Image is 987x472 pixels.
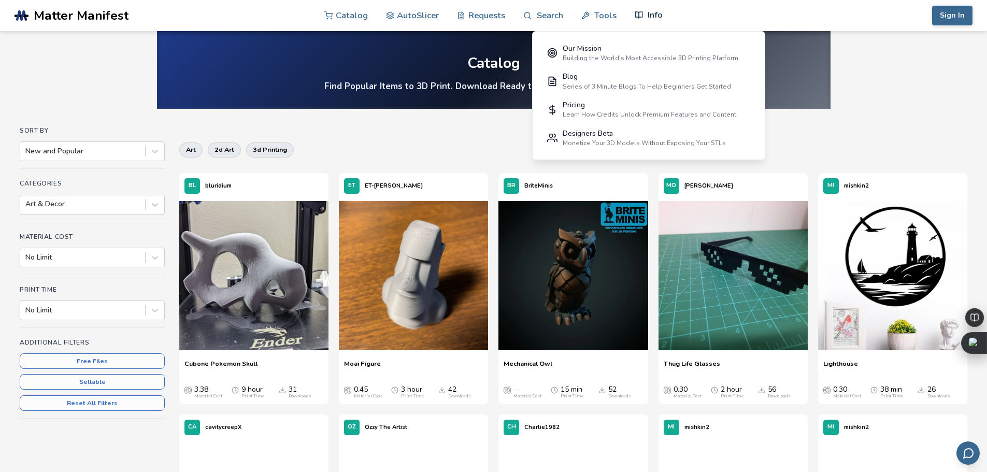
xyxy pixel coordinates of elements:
[540,124,757,152] a: Designers BetaMonetize Your 3D Models Without Exposing Your STLs
[880,394,903,399] div: Print Time
[666,182,676,189] span: MO
[208,142,241,157] button: 2d art
[348,424,356,431] span: OZ
[184,385,192,394] span: Average Cost
[438,385,446,394] span: Downloads
[246,142,294,157] button: 3d printing
[324,80,663,92] h4: Find Popular Items to 3D Print. Download Ready to Print Files.
[20,233,165,240] h4: Material Cost
[507,182,516,189] span: BR
[504,360,552,375] a: Mechanical Owl
[20,180,165,187] h4: Categories
[563,45,738,53] div: Our Mission
[25,147,27,155] input: New and Popular
[721,394,743,399] div: Print Time
[664,385,671,394] span: Average Cost
[927,385,950,399] div: 26
[721,385,743,399] div: 2 hour
[668,424,675,431] span: MI
[365,180,423,191] p: ET-[PERSON_NAME]
[365,422,407,433] p: Ozzy The Artist
[20,374,165,390] button: Sellable
[880,385,903,399] div: 38 min
[563,83,731,90] div: Series of 3 Minute Blogs To Help Beginners Get Started
[844,422,869,433] p: mishkin2
[664,360,720,375] span: Thug Life Glasses
[354,394,382,399] div: Material Cost
[179,199,328,354] a: Cubone Pokemon Skull
[768,385,791,399] div: 56
[354,385,382,399] div: 0.45
[524,180,553,191] p: BriteMinis
[20,353,165,369] button: Free Files
[563,139,726,147] div: Monetize Your 3D Models Without Exposing Your STLs
[20,339,165,346] h4: Additional Filters
[188,424,196,431] span: CA
[194,394,222,399] div: Material Cost
[401,394,424,399] div: Print Time
[563,111,736,118] div: Learn How Credits Unlock Premium Features and Content
[289,385,311,399] div: 31
[827,424,834,431] span: MI
[833,385,861,399] div: 0.30
[563,54,738,62] div: Building the World's Most Accessible 3D Printing Platform
[563,73,731,81] div: Blog
[401,385,424,399] div: 3 hour
[674,394,702,399] div: Material Cost
[391,385,398,394] span: Average Print Time
[563,130,726,138] div: Designers Beta
[348,182,355,189] span: ET
[279,385,286,394] span: Downloads
[927,394,950,399] div: Downloads
[194,385,222,399] div: 3.38
[20,286,165,293] h4: Print Time
[956,441,980,465] button: Send feedback via email
[241,394,264,399] div: Print Time
[205,180,232,191] p: bluridium
[768,394,791,399] div: Downloads
[684,180,733,191] p: [PERSON_NAME]
[524,422,560,433] p: Charlie1982
[179,201,328,350] img: Cubone Pokemon Skull
[540,39,757,67] a: Our MissionBuilding the World's Most Accessible 3D Printing Platform
[205,422,242,433] p: cavitycreepX
[563,101,736,109] div: Pricing
[551,385,558,394] span: Average Print Time
[241,385,264,399] div: 9 hour
[711,385,718,394] span: Average Print Time
[25,253,27,262] input: No Limit
[833,394,861,399] div: Material Cost
[561,394,583,399] div: Print Time
[20,395,165,411] button: Reset All Filters
[344,360,381,375] a: Moai Figure
[448,394,471,399] div: Downloads
[608,385,631,399] div: 52
[467,55,520,71] div: Catalog
[34,8,128,23] span: Matter Manifest
[674,385,702,399] div: 0.30
[823,385,831,394] span: Average Cost
[189,182,196,189] span: BL
[561,385,583,399] div: 15 min
[513,385,521,394] span: —
[20,127,165,134] h4: Sort By
[827,182,834,189] span: MI
[918,385,925,394] span: Downloads
[540,95,757,124] a: PricingLearn How Credits Unlock Premium Features and Content
[448,385,471,399] div: 42
[844,180,869,191] p: mishkin2
[504,385,511,394] span: Average Cost
[870,385,878,394] span: Average Print Time
[179,142,203,157] button: art
[758,385,765,394] span: Downloads
[513,394,541,399] div: Material Cost
[608,394,631,399] div: Downloads
[932,6,972,25] button: Sign In
[184,360,258,375] a: Cubone Pokemon Skull
[823,360,858,375] a: Lighthouse
[344,385,351,394] span: Average Cost
[540,67,757,96] a: BlogSeries of 3 Minute Blogs To Help Beginners Get Started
